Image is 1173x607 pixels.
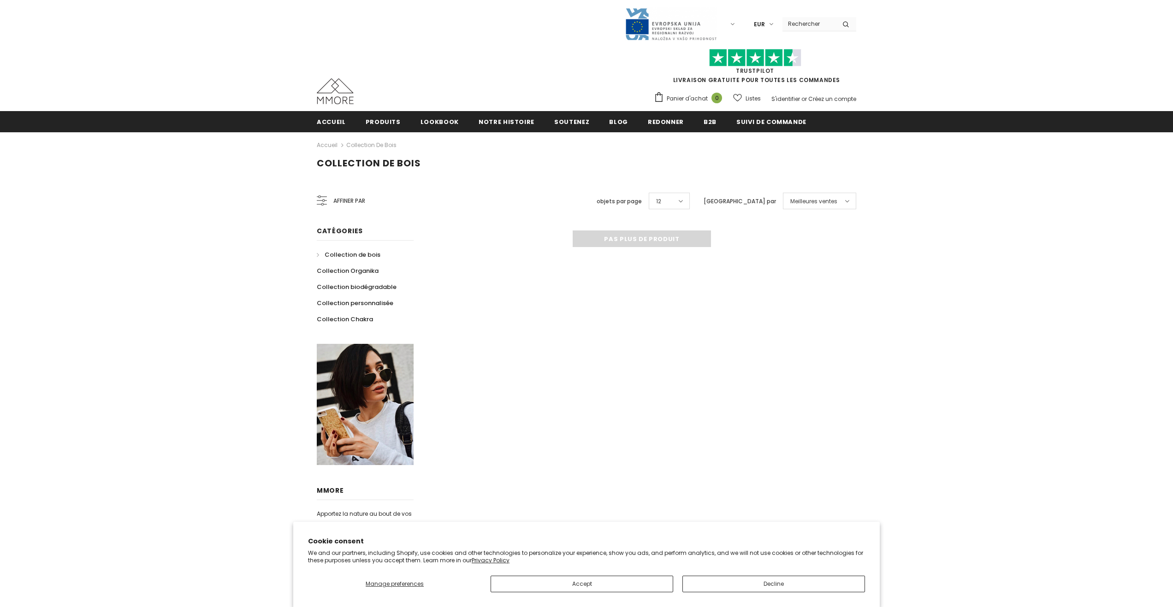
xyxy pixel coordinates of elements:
h2: Cookie consent [308,536,865,546]
span: Collection Chakra [317,315,373,324]
span: soutenez [554,118,589,126]
a: Blog [609,111,628,132]
a: Privacy Policy [472,556,509,564]
a: TrustPilot [736,67,774,75]
span: Affiner par [333,196,365,206]
img: Cas MMORE [317,78,354,104]
a: soutenez [554,111,589,132]
a: Créez un compte [808,95,856,103]
a: S'identifier [771,95,800,103]
a: Collection de bois [346,141,397,149]
span: Notre histoire [479,118,534,126]
button: Manage preferences [308,576,481,592]
a: Notre histoire [479,111,534,132]
span: Collection de bois [325,250,380,259]
a: Lookbook [421,111,459,132]
input: Search Site [782,17,835,30]
label: objets par page [597,197,642,206]
span: Produits [366,118,401,126]
a: Collection biodégradable [317,279,397,295]
a: Javni Razpis [625,20,717,28]
span: LIVRAISON GRATUITE POUR TOUTES LES COMMANDES [654,53,856,84]
span: Manage preferences [366,580,424,588]
a: Listes [733,90,761,106]
span: Catégories [317,226,363,236]
img: Javni Razpis [625,7,717,41]
button: Decline [682,576,865,592]
span: Listes [746,94,761,103]
span: Collection de bois [317,157,421,170]
p: We and our partners, including Shopify, use cookies and other technologies to personalize your ex... [308,549,865,564]
img: Faites confiance aux étoiles pilotes [709,49,801,67]
a: Collection personnalisée [317,295,393,311]
label: [GEOGRAPHIC_DATA] par [704,197,776,206]
span: 12 [656,197,661,206]
span: Blog [609,118,628,126]
a: Collection Chakra [317,311,373,327]
span: or [801,95,807,103]
span: B2B [704,118,717,126]
a: Collection de bois [317,247,380,263]
span: Collection biodégradable [317,283,397,291]
a: Suivi de commande [736,111,806,132]
a: B2B [704,111,717,132]
button: Accept [491,576,673,592]
span: Panier d'achat [667,94,708,103]
span: MMORE [317,486,344,495]
span: Collection personnalisée [317,299,393,307]
a: Accueil [317,140,338,151]
span: Lookbook [421,118,459,126]
a: Produits [366,111,401,132]
a: Accueil [317,111,346,132]
span: Accueil [317,118,346,126]
span: Redonner [648,118,684,126]
span: 0 [711,93,722,103]
a: Panier d'achat 0 [654,92,727,106]
span: Collection Organika [317,266,379,275]
a: Collection Organika [317,263,379,279]
span: EUR [754,20,765,29]
span: Suivi de commande [736,118,806,126]
span: Meilleures ventes [790,197,837,206]
a: Redonner [648,111,684,132]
